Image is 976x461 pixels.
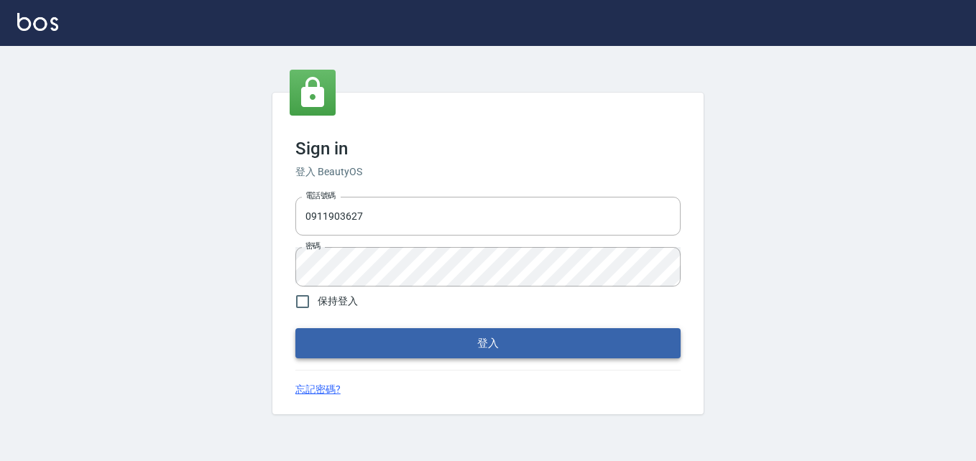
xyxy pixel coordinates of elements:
[295,139,681,159] h3: Sign in
[17,13,58,31] img: Logo
[318,294,358,309] span: 保持登入
[295,164,681,180] h6: 登入 BeautyOS
[295,328,681,358] button: 登入
[295,382,341,397] a: 忘記密碼?
[305,190,336,201] label: 電話號碼
[305,241,321,251] label: 密碼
